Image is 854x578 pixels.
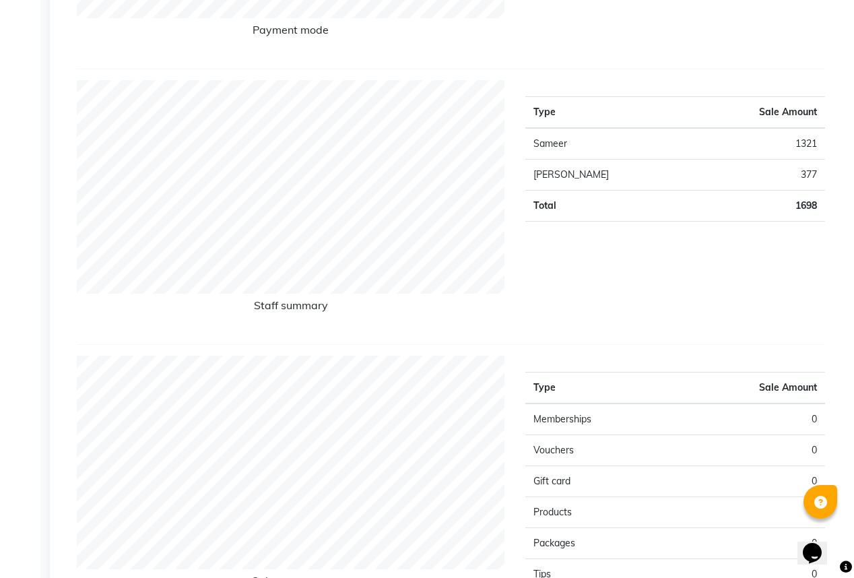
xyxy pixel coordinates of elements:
th: Sale Amount [691,97,825,129]
iframe: chat widget [797,524,841,565]
td: 0 [675,466,825,497]
h6: Staff summary [77,299,505,317]
td: 0 [675,435,825,466]
td: Vouchers [525,435,676,466]
td: Products [525,497,676,528]
th: Sale Amount [675,373,825,404]
td: [PERSON_NAME] [525,160,691,191]
td: 0 [675,528,825,559]
td: Packages [525,528,676,559]
h6: Payment mode [77,24,505,42]
td: 0 [675,497,825,528]
td: Total [525,191,691,222]
td: 377 [691,160,825,191]
td: Memberships [525,404,676,435]
th: Type [525,373,676,404]
td: 0 [675,404,825,435]
th: Type [525,97,691,129]
td: Sameer [525,128,691,160]
td: Gift card [525,466,676,497]
td: 1321 [691,128,825,160]
td: 1698 [691,191,825,222]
